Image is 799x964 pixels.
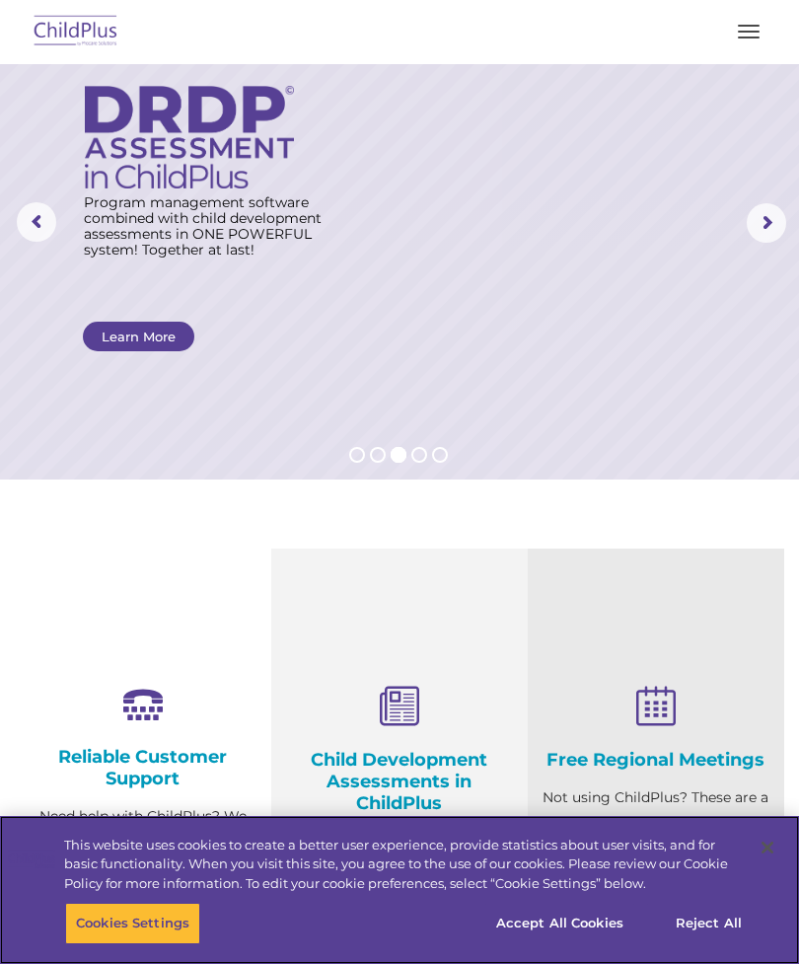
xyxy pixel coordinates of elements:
div: This website uses cookies to create a better user experience, provide statistics about user visit... [64,836,744,894]
img: ChildPlus by Procare Solutions [30,9,122,55]
h4: Free Regional Meetings [543,749,769,771]
img: DRDP Assessment in ChildPlus [85,86,294,188]
a: Learn More [83,322,194,351]
h4: Reliable Customer Support [30,746,256,789]
rs-layer: Program management software combined with child development assessments in ONE POWERFUL system! T... [84,194,339,258]
button: Close [746,826,789,869]
button: Reject All [647,903,770,944]
button: Accept All Cookies [485,903,634,944]
p: Not using ChildPlus? These are a great opportunity to network and learn from ChildPlus users. Fin... [543,785,769,909]
h4: Child Development Assessments in ChildPlus [286,749,513,814]
button: Cookies Settings [65,903,200,944]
